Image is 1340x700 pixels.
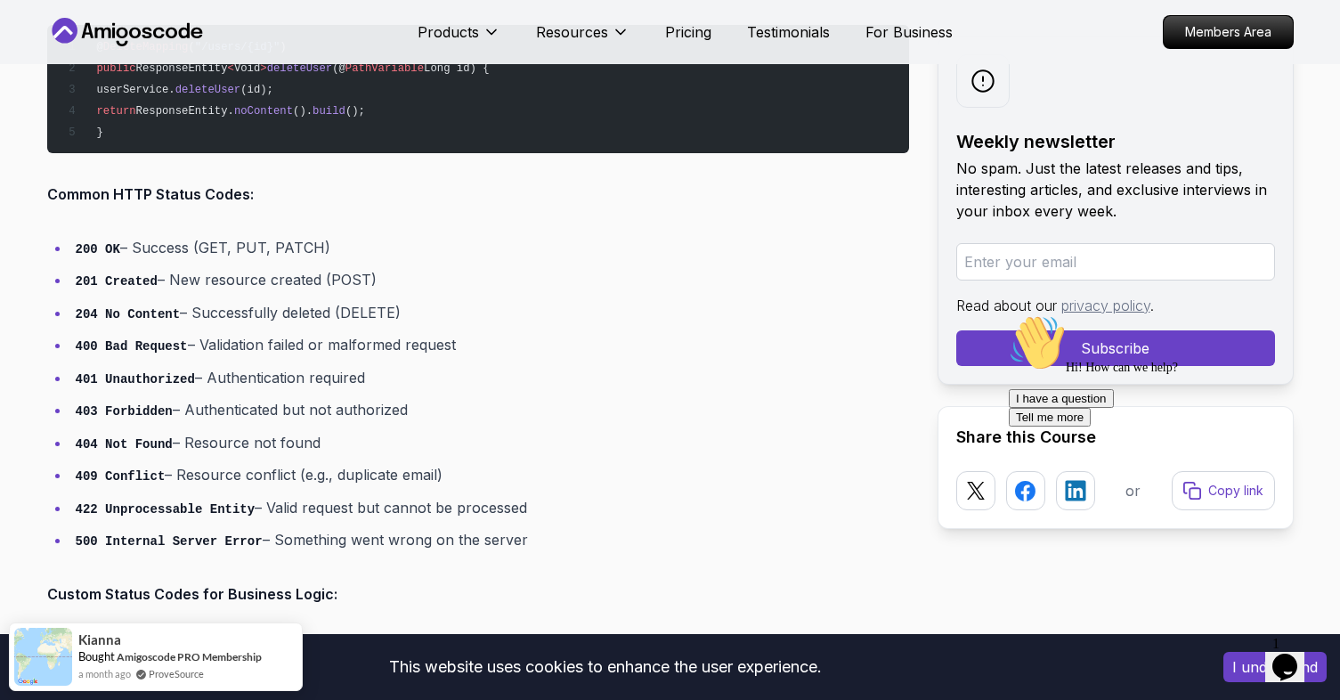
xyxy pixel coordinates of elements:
[76,339,188,354] code: 400 Bad Request
[13,647,1197,687] div: This website uses cookies to enhance the user experience.
[1061,297,1150,314] a: privacy policy
[313,105,345,118] span: build
[70,527,909,553] li: – Something went wrong on the server
[956,425,1275,450] h2: Share this Course
[175,84,241,96] span: deleteUser
[76,437,173,452] code: 404 Not Found
[747,21,830,43] a: Testimonials
[78,666,131,681] span: a month ago
[418,21,479,43] p: Products
[1164,16,1293,48] p: Members Area
[7,82,112,101] button: I have a question
[345,62,424,75] span: PathVariable
[96,126,102,139] span: }
[76,502,256,517] code: 422 Unprocessable Entity
[345,105,365,118] span: ();
[76,307,181,322] code: 204 No Content
[1163,15,1294,49] a: Members Area
[1265,629,1322,682] iframe: chat widget
[76,469,166,484] code: 409 Conflict
[7,7,328,119] div: 👋Hi! How can we help?I have a questionTell me more
[1002,307,1322,620] iframe: chat widget
[136,62,228,75] span: ResponseEntity
[47,185,254,203] strong: Common HTTP Status Codes:
[149,666,204,681] a: ProveSource
[117,650,262,663] a: Amigoscode PRO Membership
[76,372,195,387] code: 401 Unauthorized
[7,53,176,67] span: Hi! How can we help?
[293,105,313,118] span: ().
[70,267,909,293] li: – New resource created (POST)
[96,84,175,96] span: userService.
[260,62,266,75] span: >
[234,105,293,118] span: noContent
[14,628,72,686] img: provesource social proof notification image
[96,62,135,75] span: public
[665,21,711,43] a: Pricing
[267,62,333,75] span: deleteUser
[956,158,1275,222] p: No spam. Just the latest releases and tips, interesting articles, and exclusive interviews in you...
[234,62,260,75] span: Void
[76,274,158,289] code: 201 Created
[7,7,64,64] img: :wave:
[70,365,909,391] li: – Authentication required
[70,332,909,358] li: – Validation failed or malformed request
[332,62,345,75] span: (@
[70,235,909,261] li: – Success (GET, PUT, PATCH)
[956,330,1275,366] button: Subscribe
[136,105,234,118] span: ResponseEntity.
[70,300,909,326] li: – Successfully deleted (DELETE)
[76,534,263,549] code: 500 Internal Server Error
[76,242,120,256] code: 200 OK
[228,62,234,75] span: <
[536,21,608,43] p: Resources
[96,105,135,118] span: return
[865,21,953,43] a: For Business
[418,21,500,57] button: Products
[70,430,909,456] li: – Resource not found
[7,101,89,119] button: Tell me more
[76,404,173,419] code: 403 Forbidden
[70,495,909,521] li: – Valid request but cannot be processed
[424,62,490,75] span: Long id) {
[78,632,121,647] span: Kianna
[536,21,629,57] button: Resources
[956,129,1275,154] h2: Weekly newsletter
[78,649,115,663] span: Bought
[70,397,909,423] li: – Authenticated but not authorized
[956,295,1275,316] p: Read about our .
[956,243,1275,281] input: Enter your email
[240,84,273,96] span: (id);
[70,462,909,488] li: – Resource conflict (e.g., duplicate email)
[1223,652,1327,682] button: Accept cookies
[47,585,337,603] strong: Custom Status Codes for Business Logic:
